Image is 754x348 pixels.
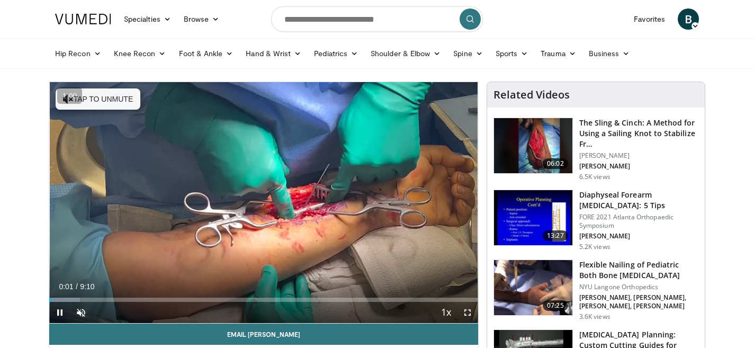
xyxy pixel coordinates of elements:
a: B [678,8,699,30]
img: 181f810e-e302-4326-8cf4-6288db1a84a7.150x105_q85_crop-smart_upscale.jpg [494,190,572,245]
span: 13:27 [543,230,568,241]
a: Browse [177,8,226,30]
p: [PERSON_NAME] [579,151,698,160]
a: 07:25 Flexible Nailing of Pediatric Both Bone [MEDICAL_DATA] NYU Langone Orthopedics [PERSON_NAME... [493,260,698,321]
h3: Diaphyseal Forearm [MEDICAL_DATA]: 5 Tips [579,190,698,211]
a: Business [582,43,636,64]
p: [PERSON_NAME] [579,162,698,171]
a: 06:02 The Sling & Cinch: A Method for Using a Sailing Knot to Stabilize Fr… [PERSON_NAME] [PERSON... [493,118,698,181]
a: Favorites [627,8,671,30]
div: Progress Bar [49,298,478,302]
button: Unmute [70,302,92,323]
h3: The Sling & Cinch: A Method for Using a Sailing Knot to Stabilize Fr… [579,118,698,149]
a: Shoulder & Elbow [364,43,447,64]
button: Playback Rate [436,302,457,323]
a: Trauma [534,43,582,64]
span: 0:01 [59,282,73,291]
button: Pause [49,302,70,323]
span: / [76,282,78,291]
p: [PERSON_NAME] [579,232,698,240]
a: Foot & Ankle [173,43,240,64]
span: 06:02 [543,158,568,169]
img: 7469cecb-783c-4225-a461-0115b718ad32.150x105_q85_crop-smart_upscale.jpg [494,118,572,173]
video-js: Video Player [49,82,478,324]
h4: Related Videos [493,88,570,101]
button: Fullscreen [457,302,478,323]
a: Knee Recon [107,43,173,64]
a: Pediatrics [308,43,364,64]
img: VuMedi Logo [55,14,111,24]
p: 5.2K views [579,243,611,251]
input: Search topics, interventions [271,6,483,32]
a: Email [PERSON_NAME] [49,324,478,345]
p: 6.5K views [579,173,611,181]
a: Specialties [118,8,177,30]
a: Sports [489,43,535,64]
a: Spine [447,43,489,64]
h3: Flexible Nailing of Pediatric Both Bone [MEDICAL_DATA] [579,260,698,281]
p: NYU Langone Orthopedics [579,283,698,291]
p: 3.6K views [579,313,611,321]
span: 9:10 [80,282,94,291]
a: 13:27 Diaphyseal Forearm [MEDICAL_DATA]: 5 Tips FORE 2021 Atlanta Orthopaedic Symposium [PERSON_N... [493,190,698,251]
a: Hand & Wrist [239,43,308,64]
button: Tap to unmute [56,88,140,110]
p: [PERSON_NAME], [PERSON_NAME], [PERSON_NAME], [PERSON_NAME] [579,293,698,310]
a: Hip Recon [49,43,107,64]
p: FORE 2021 Atlanta Orthopaedic Symposium [579,213,698,230]
img: 5904ea8b-7bd2-4e2c-8e00-9b345106a7ee.150x105_q85_crop-smart_upscale.jpg [494,260,572,315]
span: 07:25 [543,300,568,311]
